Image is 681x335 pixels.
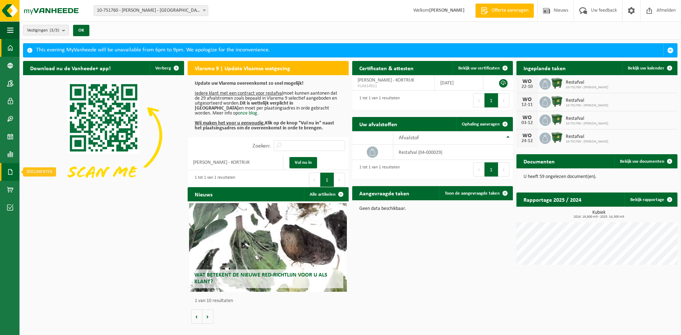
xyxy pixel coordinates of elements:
button: Next [334,173,345,187]
div: 12-11 [520,102,534,107]
div: 24-12 [520,139,534,144]
span: Ophaling aanvragen [462,122,500,127]
a: Vul nu in [289,157,317,168]
span: Offerte aanvragen [490,7,530,14]
h2: Uw afvalstoffen [352,117,404,131]
button: Next [498,162,509,177]
span: Bekijk uw kalender [628,66,664,71]
span: 10-751760 - BILLIET FILIP - KORTRIJK [94,5,208,16]
p: U heeft 59 ongelezen document(en). [524,174,670,179]
button: 1 [485,162,498,177]
button: Volgende [203,309,214,324]
span: 10-751760 - [PERSON_NAME] [566,140,608,144]
div: WO [520,115,534,121]
span: [PERSON_NAME] - KORTRIJK [358,78,414,83]
a: Bekijk uw certificaten [453,61,512,75]
span: Restafval [566,134,608,140]
img: WB-1100-HPE-GN-01 [551,132,563,144]
span: Restafval [566,116,608,122]
h2: Rapportage 2025 / 2024 [516,192,588,206]
span: Restafval [566,98,608,104]
button: Previous [473,162,485,177]
span: Verberg [155,66,171,71]
span: Afvalstof [399,135,419,141]
a: Bekijk uw kalender [622,61,677,75]
div: 03-12 [520,121,534,125]
a: onze blog. [238,111,259,116]
div: This evening MyVanheede will be unavailable from 6pm to 9pm. We apologize for the inconvenience. [36,44,663,57]
div: 22-10 [520,84,534,89]
div: 1 tot 1 van 1 resultaten [191,172,235,188]
b: Dit is wettelijk verplicht in [GEOGRAPHIC_DATA] [195,101,293,111]
label: Zoeken: [253,143,270,149]
h2: Ingeplande taken [516,61,573,75]
u: Iedere klant met een contract voor restafval [195,91,283,96]
img: WB-1100-HPE-GN-01 [551,77,563,89]
button: OK [73,25,89,36]
button: 1 [320,173,334,187]
span: 10-751760 - [PERSON_NAME] [566,104,608,108]
span: Wat betekent de nieuwe RED-richtlijn voor u als klant? [194,272,327,285]
span: Restafval [566,80,608,85]
b: Update uw Vlarema overeenkomst zo snel mogelijk! [195,81,304,86]
div: WO [520,133,534,139]
button: Previous [473,93,485,107]
b: Klik op de knop "Vul nu in" naast het plaatsingsadres om de overeenkomst in orde te brengen. [195,121,334,131]
a: Bekijk rapportage [625,192,677,207]
div: WO [520,97,534,102]
button: Verberg [150,61,183,75]
span: Bekijk uw documenten [620,159,664,164]
a: Alle artikelen [304,187,348,201]
button: 1 [485,93,498,107]
h2: Nieuws [188,187,220,201]
button: Vorige [191,309,203,324]
div: 1 tot 1 van 1 resultaten [356,93,400,108]
h2: Aangevraagde taken [352,186,416,200]
button: Vestigingen(3/3) [23,25,69,35]
td: [PERSON_NAME] - KORTRIJK [188,155,283,170]
span: Bekijk uw certificaten [458,66,500,71]
a: Offerte aanvragen [475,4,534,18]
h2: Vlarema 9 | Update Vlaamse wetgeving [188,61,297,75]
a: Wat betekent de nieuwe RED-richtlijn voor u als klant? [189,203,347,292]
strong: [PERSON_NAME] [429,8,465,13]
img: WB-1100-HPE-GN-01 [551,113,563,125]
td: restafval (04-000029) [393,145,513,160]
img: Download de VHEPlus App [23,75,184,196]
span: VLA614911 [358,83,429,89]
h2: Certificaten & attesten [352,61,421,75]
h2: Download nu de Vanheede+ app! [23,61,118,75]
count: (3/3) [50,28,59,33]
img: WB-1100-HPE-GN-01 [551,95,563,107]
span: 10-751760 - [PERSON_NAME] [566,85,608,90]
span: 2024: 19,800 m3 - 2025: 14,300 m3 [520,215,677,219]
h3: Kubiek [520,210,677,219]
div: WO [520,79,534,84]
a: Ophaling aanvragen [456,117,512,131]
u: Wij maken het voor u eenvoudig. [195,121,265,126]
button: Next [498,93,509,107]
span: Toon de aangevraagde taken [445,191,500,196]
span: 10-751760 - BILLIET FILIP - KORTRIJK [94,6,208,16]
td: [DATE] [435,75,483,91]
button: Previous [309,173,320,187]
h2: Documenten [516,154,562,168]
div: 1 tot 1 van 1 resultaten [356,162,400,177]
p: Geen data beschikbaar. [359,206,506,211]
p: moet kunnen aantonen dat de 29 afvalstromen zoals bepaald in Vlarema 9 selectief aangeboden en ui... [195,81,342,131]
a: Bekijk uw documenten [614,154,677,168]
a: Toon de aangevraagde taken [439,186,512,200]
span: Vestigingen [27,25,59,36]
span: 10-751760 - [PERSON_NAME] [566,122,608,126]
p: 1 van 10 resultaten [195,298,345,303]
